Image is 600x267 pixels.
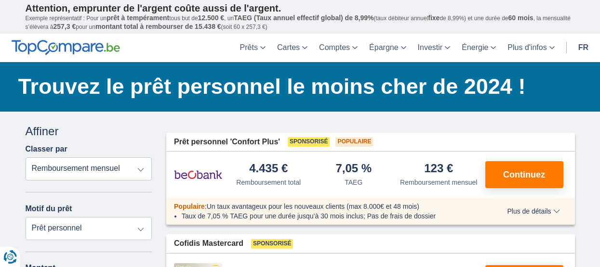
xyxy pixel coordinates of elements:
span: montant total à rembourser de 15.438 € [95,23,221,30]
img: pret personnel Beobank [174,163,222,187]
span: 12.500 € [198,14,225,22]
button: Continuez [485,161,563,188]
span: Sponsorisé [251,239,293,249]
span: Populaire [335,137,373,147]
div: : [166,202,487,211]
span: Cofidis Mastercard [174,238,243,249]
span: Un taux avantageux pour les nouveaux clients (max 8.000€ et 48 mois) [207,203,419,210]
a: Énergie [456,34,502,62]
div: 4.435 € [249,163,288,176]
span: Plus de détails [507,208,560,215]
img: TopCompare [12,40,120,55]
a: Plus d'infos [502,34,560,62]
p: Attention, emprunter de l'argent coûte aussi de l'argent. [26,2,575,14]
a: Investir [412,34,456,62]
div: 123 € [424,163,453,176]
h1: Trouvez le prêt personnel le moins cher de 2024 ! [18,72,575,102]
div: TAEG [345,178,362,187]
p: Exemple représentatif : Pour un tous but de , un (taux débiteur annuel de 8,99%) et une durée de ... [26,14,575,31]
button: Plus de détails [500,207,567,215]
span: Sponsorisé [288,137,330,147]
span: Continuez [503,170,545,179]
a: Cartes [271,34,313,62]
span: Prêt personnel 'Confort Plus' [174,137,280,148]
label: Motif du prêt [26,204,72,213]
span: 60 mois [508,14,533,22]
span: TAEG (Taux annuel effectif global) de 8,99% [234,14,373,22]
label: Classer par [26,145,67,153]
span: Populaire [174,203,205,210]
a: Épargne [363,34,412,62]
a: Comptes [313,34,363,62]
span: 257,3 € [53,23,76,30]
div: Remboursement mensuel [400,178,477,187]
li: Taux de 7,05 % TAEG pour une durée jusqu’à 30 mois inclus; Pas de frais de dossier [182,211,479,221]
div: Affiner [26,123,152,140]
span: fixe [428,14,440,22]
a: fr [573,34,594,62]
span: prêt à tempérament [107,14,169,22]
div: Remboursement total [236,178,301,187]
a: Prêts [234,34,271,62]
div: 7,05 % [335,163,372,176]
